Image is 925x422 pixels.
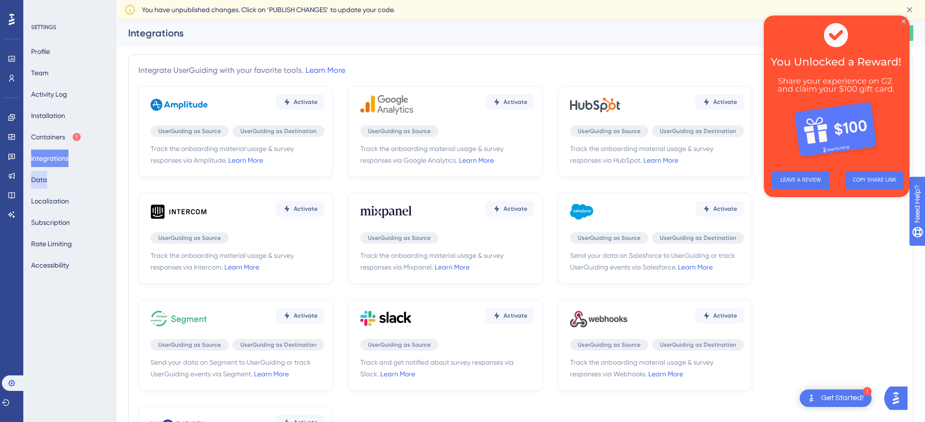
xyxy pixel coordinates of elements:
[158,234,221,242] span: UserGuiding as Source
[360,356,534,380] span: Track and get notified about survey responses via Slack.
[276,201,324,217] button: Activate
[31,64,49,82] button: Team
[31,128,82,146] button: Containers
[276,308,324,323] button: Activate
[821,393,864,404] div: Get Started!
[31,43,50,60] button: Profile
[254,370,289,378] a: Learn More
[31,235,72,253] button: Rate Limiting
[158,127,221,135] span: UserGuiding as Source
[695,201,744,217] button: Activate
[660,127,736,135] span: UserGuiding as Destination
[228,156,263,164] a: Learn More
[368,127,431,135] span: UserGuiding as Source
[294,312,318,320] span: Activate
[31,192,69,210] button: Localization
[486,308,534,323] button: Activate
[240,127,317,135] span: UserGuiding as Destination
[276,94,324,110] button: Activate
[504,98,527,106] span: Activate
[713,205,737,213] span: Activate
[570,250,744,273] span: Send your data on Salesforce to UserGuiding or track UserGuiding events via Salesforce.
[578,127,640,135] span: UserGuiding as Source
[435,263,470,271] a: Learn More
[294,98,318,106] span: Activate
[31,150,68,167] button: Integrations
[368,234,431,242] span: UserGuiding as Source
[486,94,534,110] button: Activate
[695,94,744,110] button: Activate
[240,341,317,349] span: UserGuiding as Destination
[459,156,494,164] a: Learn More
[23,2,61,14] span: Need Help?
[884,384,913,413] iframe: UserGuiding AI Assistant Launcher
[368,341,431,349] span: UserGuiding as Source
[31,256,69,274] button: Accessibility
[380,370,415,378] a: Learn More
[82,155,140,174] button: COPY SHARE LINK
[863,387,872,396] div: 1
[151,143,324,166] span: Track the onboarding material usage & survey responses via Amplitude.
[31,171,47,188] button: Data
[800,389,872,407] div: Open Get Started! checklist, remaining modules: 1
[360,250,534,273] span: Track the onboarding material usage & survey responses via Mixpanel.
[128,26,831,40] div: Integrations
[713,98,737,106] span: Activate
[151,356,324,380] span: Send your data on Segment to UserGuiding or track UserGuiding events via Segment.
[648,370,683,378] a: Learn More
[142,4,395,16] span: You have unpublished changes. Click on ‘PUBLISH CHANGES’ to update your code.
[643,156,678,164] a: Learn More
[31,23,110,31] div: SETTINGS
[678,263,713,271] a: Learn More
[578,234,640,242] span: UserGuiding as Source
[31,85,67,103] button: Activity Log
[8,155,66,174] button: LEAVE A REVIEW
[695,308,744,323] button: Activate
[570,356,744,380] span: Track the onboarding material usage & survey responses via Webhooks.
[660,234,736,242] span: UserGuiding as Destination
[504,205,527,213] span: Activate
[504,312,527,320] span: Activate
[305,66,345,75] a: Learn More
[360,143,534,166] span: Track the onboarding material usage & survey responses via Google Analytics.
[713,312,737,320] span: Activate
[224,263,259,271] a: Learn More
[660,341,736,349] span: UserGuiding as Destination
[806,392,817,404] img: launcher-image-alternative-text
[570,143,744,166] span: Track the onboarding material usage & survey responses via HubSpot.
[31,214,70,231] button: Subscription
[578,341,640,349] span: UserGuiding as Source
[138,4,142,8] div: Close Preview
[151,250,324,273] span: Track the onboarding material usage & survey responses via Intercom.
[158,341,221,349] span: UserGuiding as Source
[486,201,534,217] button: Activate
[31,107,65,124] button: Installation
[138,65,345,76] div: Integrate UserGuiding with your favorite tools.
[294,205,318,213] span: Activate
